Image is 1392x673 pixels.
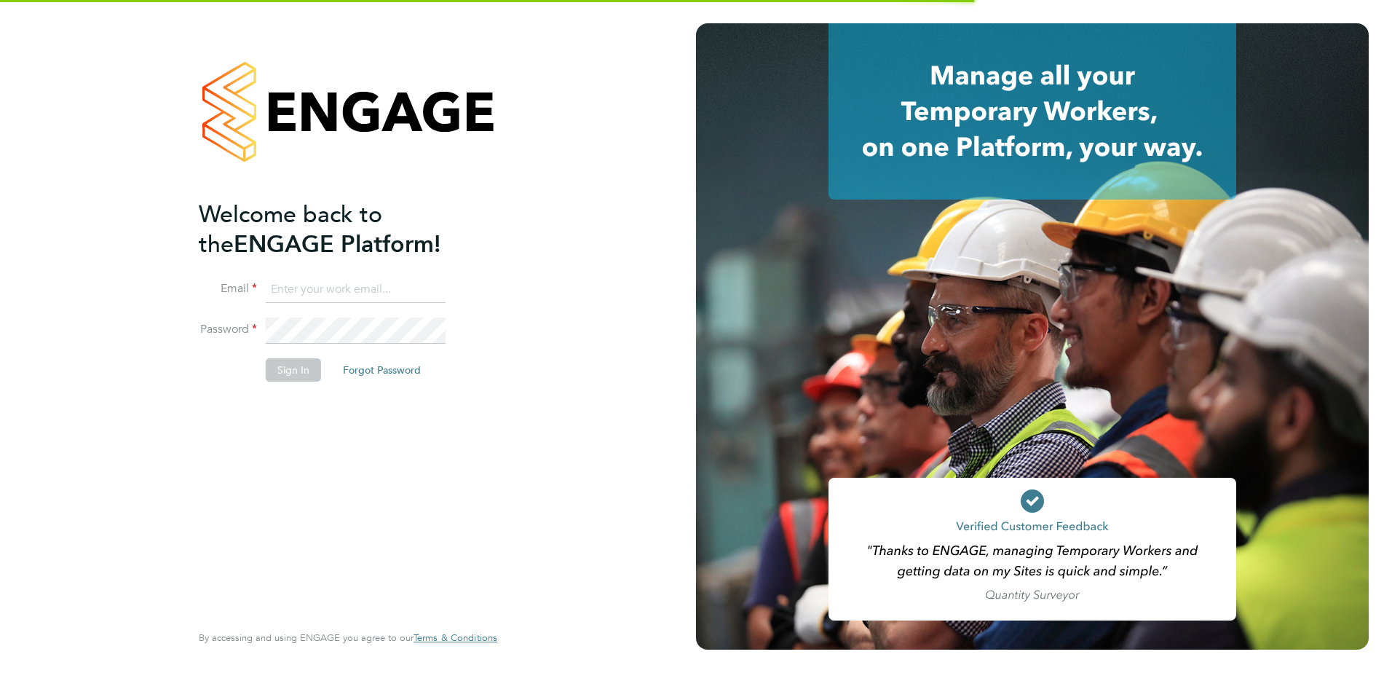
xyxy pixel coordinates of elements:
[199,200,382,259] span: Welcome back to the
[414,631,497,644] span: Terms & Conditions
[331,358,432,382] button: Forgot Password
[266,358,321,382] button: Sign In
[414,632,497,644] a: Terms & Conditions
[199,631,497,644] span: By accessing and using ENGAGE you agree to our
[199,200,483,259] h2: ENGAGE Platform!
[199,322,257,337] label: Password
[266,277,446,303] input: Enter your work email...
[199,281,257,296] label: Email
